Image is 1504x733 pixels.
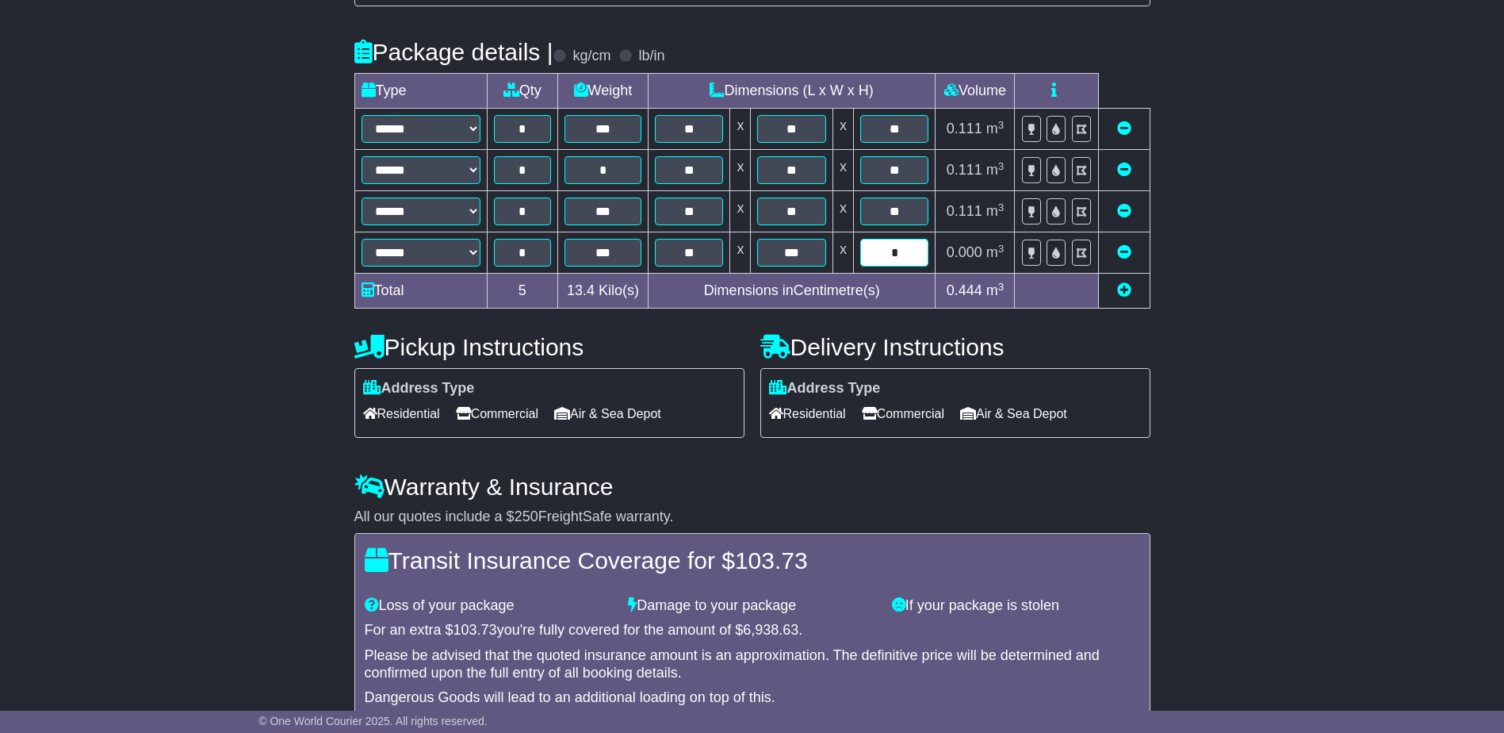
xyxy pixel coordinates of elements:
span: m [986,162,1005,178]
div: If your package is stolen [884,597,1148,615]
div: Dangerous Goods will lead to an additional loading on top of this. [365,689,1140,707]
td: x [832,150,853,191]
span: 0.111 [947,203,982,219]
div: Loss of your package [357,597,621,615]
td: Dimensions (L x W x H) [648,74,936,109]
div: All our quotes include a $ FreightSafe warranty. [354,508,1150,526]
span: Air & Sea Depot [960,401,1067,426]
span: 0.444 [947,282,982,298]
td: x [832,232,853,274]
td: 5 [487,274,557,309]
a: Remove this item [1117,244,1131,260]
label: kg/cm [572,48,610,65]
span: Residential [363,401,440,426]
td: Total [354,274,487,309]
span: 103.73 [735,547,808,574]
sup: 3 [998,201,1005,213]
h4: Transit Insurance Coverage for $ [365,547,1140,574]
td: x [730,191,751,232]
td: x [730,150,751,191]
sup: 3 [998,281,1005,293]
span: Commercial [456,401,538,426]
span: 0.111 [947,121,982,136]
td: x [832,109,853,150]
label: lb/in [638,48,664,65]
span: 13.4 [567,282,595,298]
a: Add new item [1117,282,1131,298]
td: Type [354,74,487,109]
span: 103.73 [453,622,497,638]
td: Kilo(s) [557,274,648,309]
span: 0.000 [947,244,982,260]
label: Address Type [363,380,475,397]
sup: 3 [998,160,1005,172]
span: 250 [515,508,538,524]
span: 6,938.63 [743,622,798,638]
span: m [986,282,1005,298]
a: Remove this item [1117,203,1131,219]
span: Residential [769,401,846,426]
sup: 3 [998,243,1005,255]
td: Dimensions in Centimetre(s) [648,274,936,309]
div: Damage to your package [620,597,884,615]
h4: Pickup Instructions [354,334,744,360]
span: m [986,203,1005,219]
label: Address Type [769,380,881,397]
td: Volume [936,74,1015,109]
span: m [986,121,1005,136]
span: 0.111 [947,162,982,178]
td: x [730,232,751,274]
span: Air & Sea Depot [554,401,661,426]
h4: Delivery Instructions [760,334,1150,360]
sup: 3 [998,119,1005,131]
div: For an extra $ you're fully covered for the amount of $ . [365,622,1140,639]
a: Remove this item [1117,162,1131,178]
td: x [832,191,853,232]
span: m [986,244,1005,260]
h4: Warranty & Insurance [354,474,1150,500]
span: Commercial [862,401,944,426]
td: Qty [487,74,557,109]
h4: Package details | [354,39,553,65]
div: Please be advised that the quoted insurance amount is an approximation. The definitive price will... [365,647,1140,681]
a: Remove this item [1117,121,1131,136]
td: Weight [557,74,648,109]
td: x [730,109,751,150]
span: © One World Courier 2025. All rights reserved. [258,715,488,727]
